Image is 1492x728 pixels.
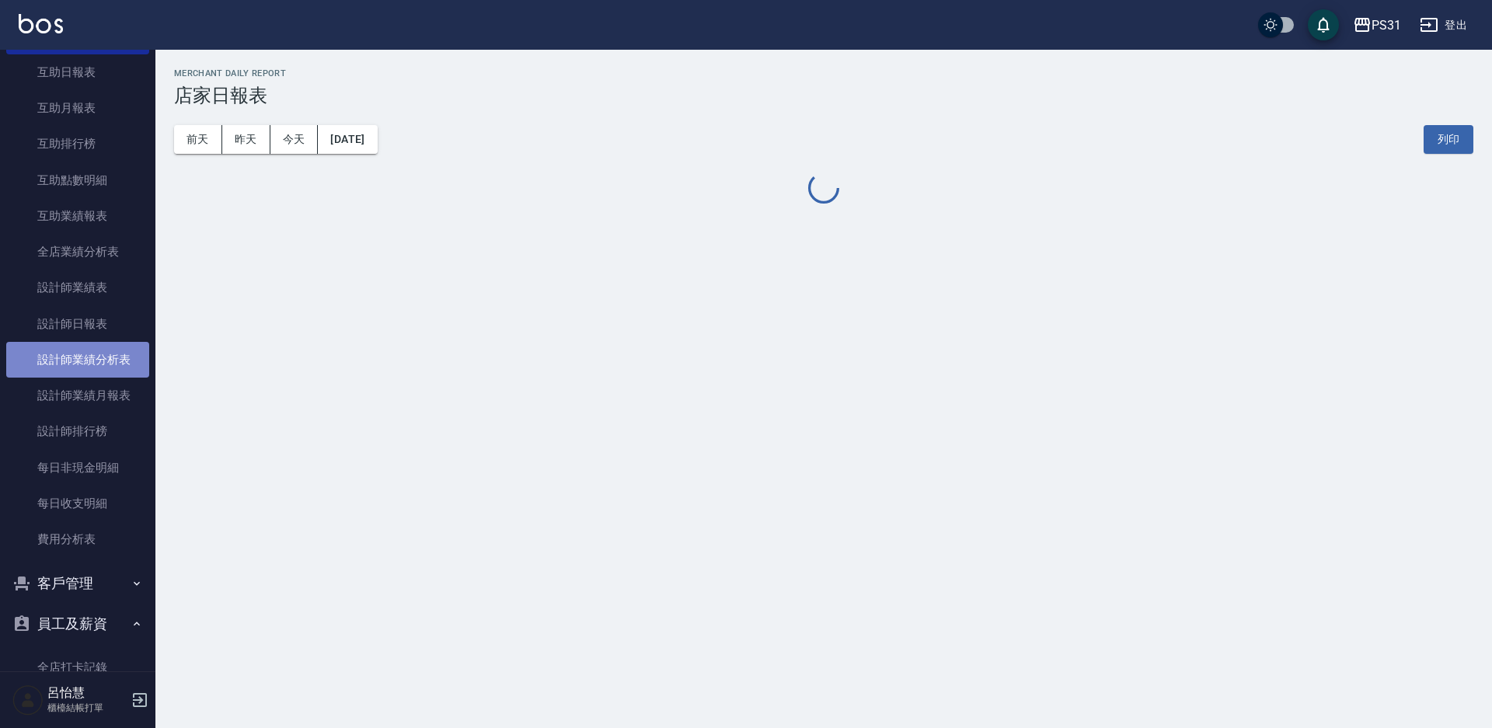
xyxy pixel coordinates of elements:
[47,701,127,715] p: 櫃檯結帳打單
[1372,16,1401,35] div: PS31
[6,126,149,162] a: 互助排行榜
[270,125,319,154] button: 今天
[12,684,44,716] img: Person
[318,125,377,154] button: [DATE]
[6,413,149,449] a: 設計師排行榜
[1308,9,1339,40] button: save
[6,162,149,198] a: 互助點數明細
[6,563,149,604] button: 客戶管理
[6,521,149,557] a: 費用分析表
[47,685,127,701] h5: 呂怡慧
[6,650,149,685] a: 全店打卡記錄
[174,68,1473,78] h2: Merchant Daily Report
[6,234,149,270] a: 全店業績分析表
[6,198,149,234] a: 互助業績報表
[6,306,149,342] a: 設計師日報表
[222,125,270,154] button: 昨天
[6,604,149,644] button: 員工及薪資
[6,378,149,413] a: 設計師業績月報表
[1424,125,1473,154] button: 列印
[174,85,1473,106] h3: 店家日報表
[6,90,149,126] a: 互助月報表
[6,450,149,486] a: 每日非現金明細
[6,486,149,521] a: 每日收支明細
[6,270,149,305] a: 設計師業績表
[6,342,149,378] a: 設計師業績分析表
[174,125,222,154] button: 前天
[1347,9,1407,41] button: PS31
[1414,11,1473,40] button: 登出
[19,14,63,33] img: Logo
[6,54,149,90] a: 互助日報表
